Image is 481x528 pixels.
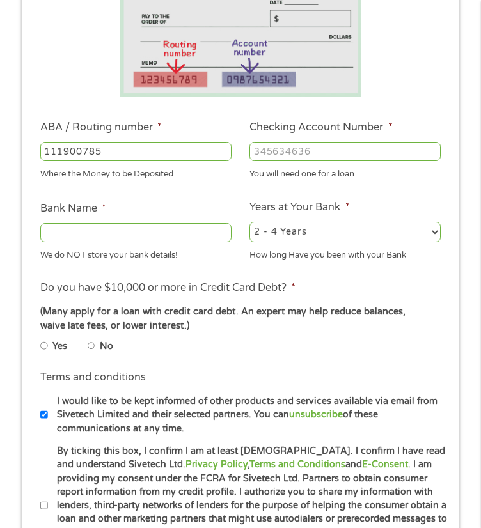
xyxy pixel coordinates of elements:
label: Checking Account Number [249,121,392,134]
label: Years at Your Bank [249,201,349,214]
label: Do you have $10,000 or more in Credit Card Debt? [40,281,296,295]
label: Terms and conditions [40,371,146,384]
div: (Many apply for a loan with credit card debt. An expert may help reduce balances, waive late fees... [40,305,441,332]
a: Privacy Policy [185,459,248,470]
input: 345634636 [249,142,441,161]
label: ABA / Routing number [40,121,162,134]
div: Where the Money to be Deposited [40,164,232,181]
div: We do NOT store your bank details! [40,245,232,262]
label: Bank Name [40,202,106,215]
div: How long Have you been with your Bank [249,245,441,262]
input: 263177916 [40,142,232,161]
div: You will need one for a loan. [249,164,441,181]
label: I would like to be kept informed of other products and services available via email from Sivetech... [48,394,450,435]
label: No [100,339,113,353]
a: E-Consent [362,459,408,470]
a: Terms and Conditions [249,459,345,470]
label: Yes [52,339,67,353]
a: unsubscribe [289,409,343,420]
